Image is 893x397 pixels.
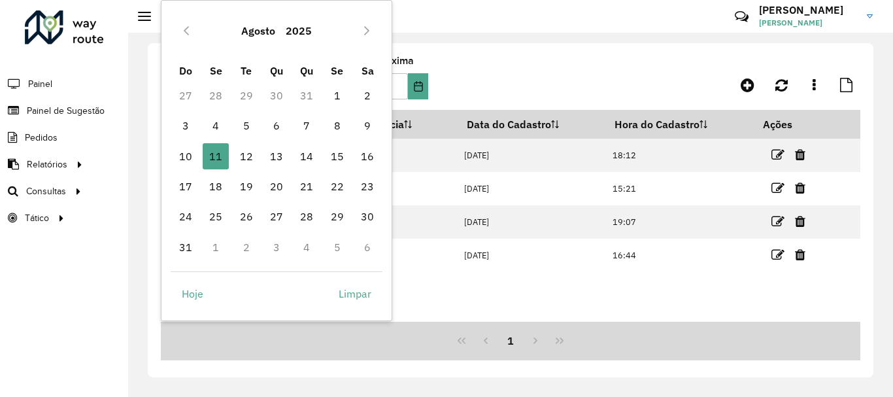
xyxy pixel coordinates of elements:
td: 19:07 [605,205,754,239]
td: 19 [231,171,261,201]
td: [DATE] [458,172,605,205]
td: 27 [261,201,292,232]
td: 12 [231,141,261,171]
span: 5 [233,112,260,139]
td: 3 [171,111,201,141]
span: 15 [324,143,350,169]
td: 5 [322,232,352,262]
span: 3 [173,112,199,139]
span: 1 [324,82,350,109]
td: 16 [352,141,382,171]
div: Críticas? Dúvidas? Elogios? Sugestões? Entre em contato conosco! [579,4,715,39]
a: Excluir [795,179,805,197]
td: 5 [231,111,261,141]
span: 28 [294,203,320,230]
td: 9 [352,111,382,141]
td: 7 [292,111,322,141]
span: Tático [25,211,49,225]
h2: Painel de Sugestão [151,9,269,24]
td: 4 [292,232,322,262]
button: Limpar [328,281,382,307]
td: 2 [352,80,382,111]
a: Contato Rápido [728,3,756,31]
th: Ações [754,111,833,138]
span: 20 [263,173,290,199]
td: 4 [201,111,231,141]
span: 16 [354,143,380,169]
td: 8 [322,111,352,141]
span: 25 [203,203,229,230]
td: 27 [171,80,201,111]
td: 1 [322,80,352,111]
td: 23 [352,171,382,201]
td: 25 [201,201,231,232]
span: 7 [294,112,320,139]
td: 13 [261,141,292,171]
span: Painel de Sugestão [27,104,105,118]
td: 6 [261,111,292,141]
span: Te [241,64,252,77]
span: Do [179,64,192,77]
h3: [PERSON_NAME] [759,4,857,16]
span: 21 [294,173,320,199]
td: [DATE] [458,239,605,272]
td: 31 [292,80,322,111]
button: Previous Month [176,20,197,41]
td: 30 [261,80,292,111]
td: 16:44 [605,239,754,272]
td: 15:21 [605,172,754,205]
span: Qu [300,64,313,77]
span: 17 [173,173,199,199]
a: Excluir [795,246,805,264]
span: Se [331,64,343,77]
td: 29 [231,80,261,111]
a: Editar [771,179,784,197]
td: 17 [171,171,201,201]
span: 4 [203,112,229,139]
td: 20 [261,171,292,201]
td: 21 [292,171,322,201]
span: 27 [263,203,290,230]
td: 10 [171,141,201,171]
span: 2 [354,82,380,109]
a: Editar [771,246,784,264]
td: 22 [322,171,352,201]
span: 23 [354,173,380,199]
td: 28 [292,201,322,232]
th: Hora do Cadastro [605,111,754,139]
span: [PERSON_NAME] [759,17,857,29]
a: Excluir [795,146,805,164]
td: 28 [201,80,231,111]
td: 11 [201,141,231,171]
span: Qu [270,64,283,77]
button: Choose Date [408,73,428,99]
span: 8 [324,112,350,139]
td: 18 [201,171,231,201]
td: 2 [231,232,261,262]
td: 26 [231,201,261,232]
span: 29 [324,203,350,230]
td: 1 [201,232,231,262]
span: 13 [263,143,290,169]
button: 1 [498,328,523,353]
span: Painel [28,77,52,91]
td: 15 [322,141,352,171]
button: Choose Year [280,15,317,46]
span: Sa [362,64,374,77]
span: Relatórios [27,158,67,171]
td: [DATE] [458,205,605,239]
span: 6 [263,112,290,139]
td: [DATE] [458,139,605,172]
span: 18 [203,173,229,199]
span: 31 [173,234,199,260]
span: 9 [354,112,380,139]
span: Consultas [26,184,66,198]
td: 31 [171,232,201,262]
span: Limpar [339,286,371,302]
span: 22 [324,173,350,199]
a: Excluir [795,213,805,230]
th: Data do Cadastro [458,111,605,139]
span: 26 [233,203,260,230]
button: Hoje [171,281,214,307]
td: 30 [352,201,382,232]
